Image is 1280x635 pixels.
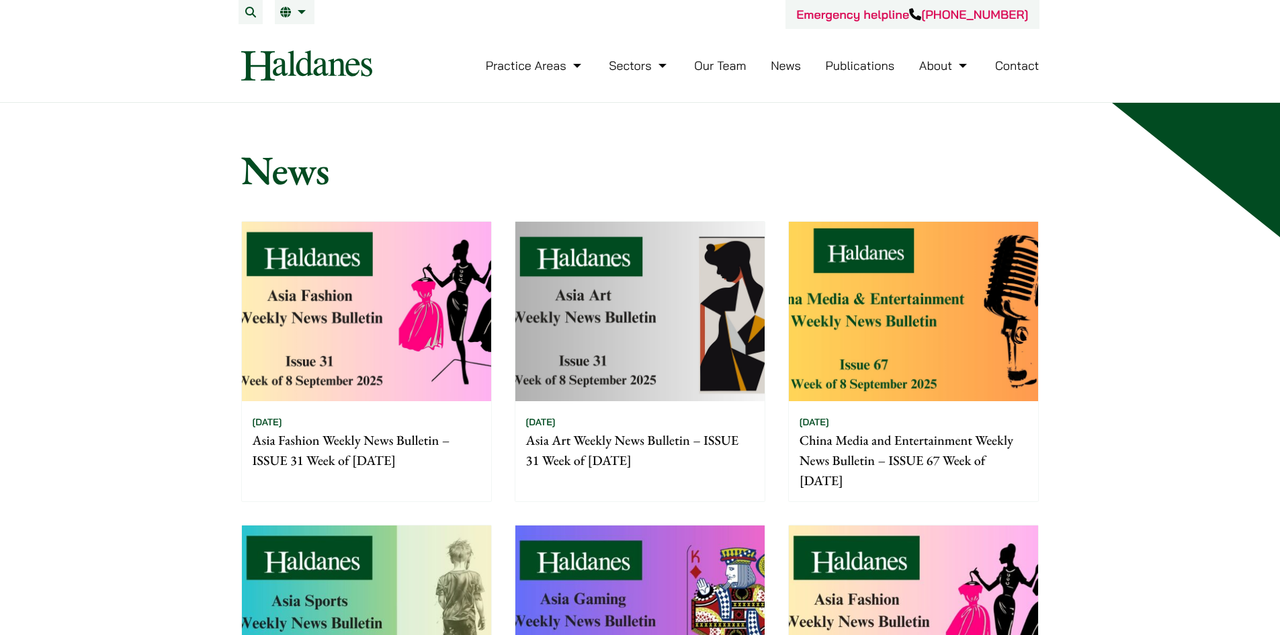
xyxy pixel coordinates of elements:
[253,430,480,470] p: Asia Fashion Weekly News Bulletin – ISSUE 31 Week of [DATE]
[771,58,801,73] a: News
[919,58,970,73] a: About
[800,430,1027,491] p: China Media and Entertainment Weekly News Bulletin – ISSUE 67 Week of [DATE]
[694,58,746,73] a: Our Team
[253,416,282,428] time: [DATE]
[526,430,754,470] p: Asia Art Weekly News Bulletin – ISSUE 31 Week of [DATE]
[609,58,669,73] a: Sectors
[241,146,1039,194] h1: News
[796,7,1028,22] a: Emergency helpline[PHONE_NUMBER]
[241,221,492,502] a: [DATE] Asia Fashion Weekly News Bulletin – ISSUE 31 Week of [DATE]
[280,7,309,17] a: EN
[526,416,556,428] time: [DATE]
[826,58,895,73] a: Publications
[995,58,1039,73] a: Contact
[241,50,372,81] img: Logo of Haldanes
[515,221,765,502] a: [DATE] Asia Art Weekly News Bulletin – ISSUE 31 Week of [DATE]
[788,221,1039,502] a: [DATE] China Media and Entertainment Weekly News Bulletin – ISSUE 67 Week of [DATE]
[486,58,585,73] a: Practice Areas
[800,416,829,428] time: [DATE]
